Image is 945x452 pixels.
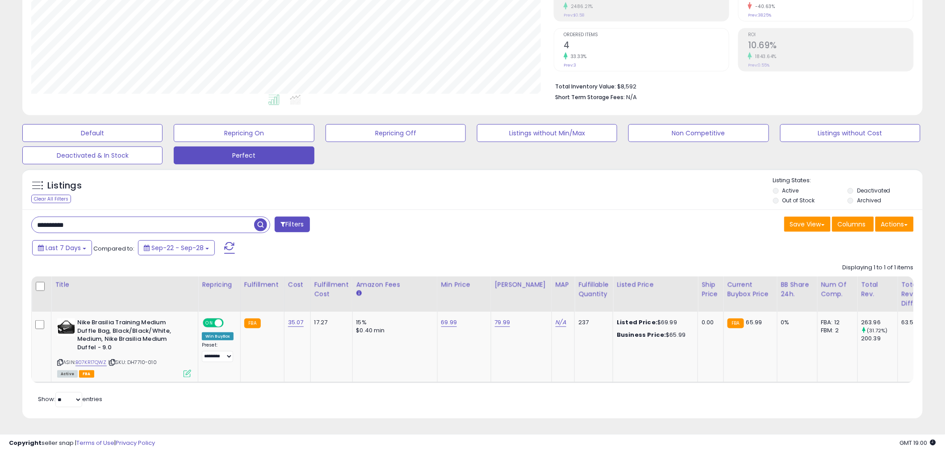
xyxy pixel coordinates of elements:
[314,280,349,299] div: Fulfillment Cost
[857,187,891,194] label: Deactivated
[617,318,657,326] b: Listed Price:
[204,319,215,327] span: ON
[832,217,874,232] button: Columns
[861,318,898,326] div: 263.96
[746,318,762,326] span: 65.99
[441,280,487,289] div: Min Price
[821,280,854,299] div: Num of Comp.
[900,439,936,447] span: 2025-10-6 19:00 GMT
[568,3,593,10] small: 2486.21%
[556,280,571,289] div: MAP
[782,197,815,204] label: Out of Stock
[93,244,134,253] span: Compared to:
[617,331,666,339] b: Business Price:
[495,280,548,289] div: [PERSON_NAME]
[244,280,280,289] div: Fulfillment
[782,187,799,194] label: Active
[32,240,92,255] button: Last 7 Days
[568,53,587,60] small: 33.33%
[314,318,346,326] div: 17.27
[728,280,774,299] div: Current Buybox Price
[564,63,576,68] small: Prev: 3
[564,13,584,18] small: Prev: $0.58
[79,370,94,378] span: FBA
[77,318,186,354] b: Nike Brasilia Training Medium Duffle Bag, Black/Black/White, Medium, Nike Brasilia Medium Duffel ...
[356,289,362,297] small: Amazon Fees.
[861,280,894,299] div: Total Rev.
[46,243,81,252] span: Last 7 Days
[356,326,431,335] div: $0.40 min
[781,280,814,299] div: BB Share 24h.
[356,318,431,326] div: 15%
[75,359,107,366] a: B07KR17QWZ
[748,63,769,68] small: Prev: 0.55%
[555,93,625,101] b: Short Term Storage Fees:
[202,342,234,362] div: Preset:
[57,370,78,378] span: All listings currently available for purchase on Amazon
[617,280,694,289] div: Listed Price
[773,176,923,185] p: Listing States:
[861,335,898,343] div: 200.39
[22,146,163,164] button: Deactivated & In Stock
[617,318,691,326] div: $69.99
[477,124,617,142] button: Listings without Min/Max
[202,332,234,340] div: Win BuyBox
[55,280,194,289] div: Title
[748,33,913,38] span: ROI
[702,318,716,326] div: 0.00
[838,220,866,229] span: Columns
[275,217,309,232] button: Filters
[578,280,609,299] div: Fulfillable Quantity
[875,217,914,232] button: Actions
[222,319,237,327] span: OFF
[843,264,914,272] div: Displaying 1 to 1 of 1 items
[47,180,82,192] h5: Listings
[9,439,42,447] strong: Copyright
[326,124,466,142] button: Repricing Off
[108,359,157,366] span: | SKU: DH7710-010
[441,318,457,327] a: 69.99
[821,318,851,326] div: FBA: 12
[578,318,606,326] div: 237
[138,240,215,255] button: Sep-22 - Sep-28
[867,327,888,334] small: (31.72%)
[902,318,917,326] div: 63.57
[821,326,851,335] div: FBM: 2
[38,395,102,403] span: Show: entries
[857,197,881,204] label: Archived
[495,318,510,327] a: 79.99
[556,318,566,327] a: N/A
[57,318,191,377] div: ASIN:
[555,83,616,90] b: Total Inventory Value:
[748,13,771,18] small: Prev: 38.25%
[702,280,719,299] div: Ship Price
[174,146,314,164] button: Perfect
[784,217,831,232] button: Save View
[781,318,811,326] div: 0%
[564,40,729,52] h2: 4
[555,80,907,91] li: $8,592
[174,124,314,142] button: Repricing On
[356,280,434,289] div: Amazon Fees
[288,280,307,289] div: Cost
[288,318,304,327] a: 35.07
[752,53,777,60] small: 1843.64%
[22,124,163,142] button: Default
[244,318,261,328] small: FBA
[57,318,75,336] img: 41oIQGncyQL._SL40_.jpg
[626,93,637,101] span: N/A
[9,439,155,448] div: seller snap | |
[748,40,913,52] h2: 10.69%
[752,3,775,10] small: -40.63%
[202,280,237,289] div: Repricing
[628,124,769,142] button: Non Competitive
[564,33,729,38] span: Ordered Items
[76,439,114,447] a: Terms of Use
[151,243,204,252] span: Sep-22 - Sep-28
[116,439,155,447] a: Privacy Policy
[902,280,920,308] div: Total Rev. Diff.
[780,124,920,142] button: Listings without Cost
[728,318,744,328] small: FBA
[31,195,71,203] div: Clear All Filters
[617,331,691,339] div: $65.99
